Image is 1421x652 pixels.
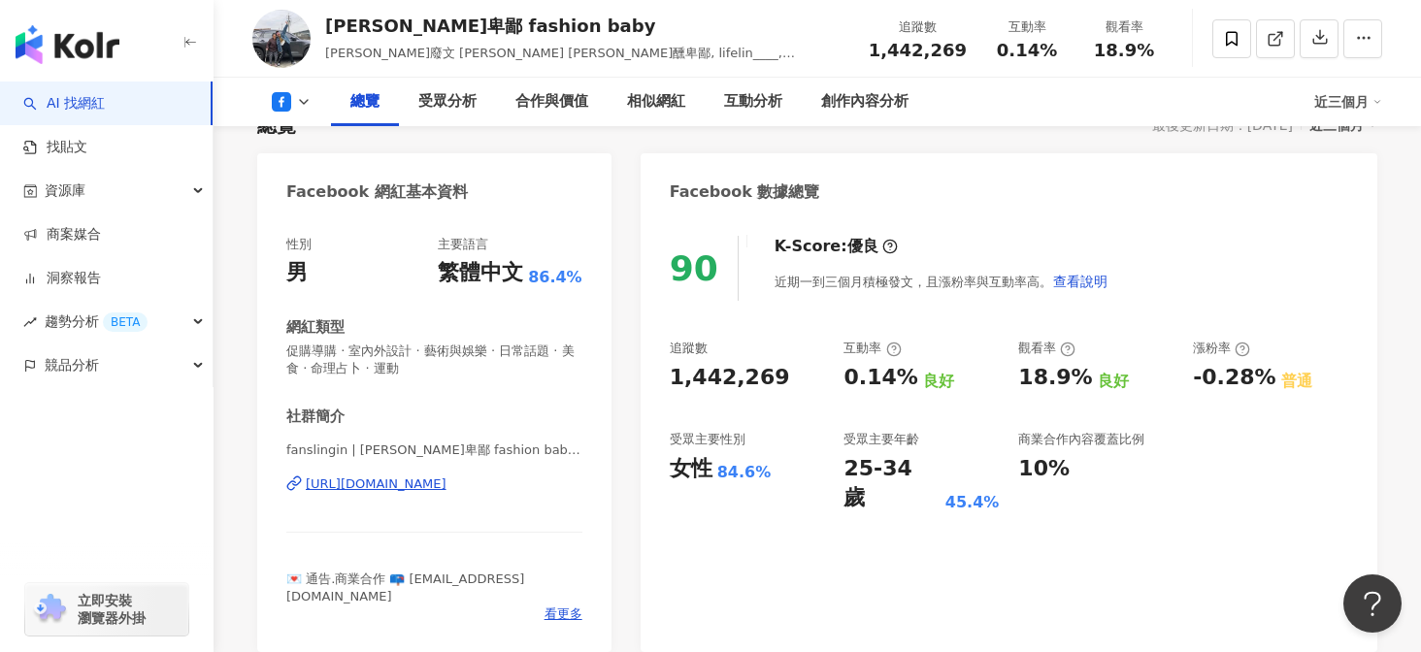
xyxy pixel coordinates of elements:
[1343,574,1402,633] iframe: Help Scout Beacon - Open
[25,583,188,636] a: chrome extension立即安裝 瀏覽器外掛
[869,40,967,60] span: 1,442,269
[515,90,588,114] div: 合作與價值
[1018,363,1092,393] div: 18.9%
[438,236,488,253] div: 主要語言
[528,267,582,288] span: 86.4%
[286,181,468,203] div: Facebook 網紅基本資料
[438,258,523,288] div: 繁體中文
[325,46,843,99] span: [PERSON_NAME]廢文 [PERSON_NAME] [PERSON_NAME]醺卑鄙, lifelin____, [PERSON_NAME], lingin1209, [PERSON_N...
[286,475,582,493] a: [URL][DOMAIN_NAME]
[775,236,898,257] div: K-Score :
[23,225,101,244] a: 商案媒合
[103,312,148,332] div: BETA
[545,605,582,623] span: 看更多
[670,431,745,448] div: 受眾主要性別
[1018,431,1144,448] div: 商業合作內容覆蓋比例
[997,41,1057,60] span: 0.14%
[23,315,37,329] span: rise
[1098,371,1129,392] div: 良好
[869,17,967,37] div: 追蹤數
[286,342,582,377] span: 促購導購 · 室內外設計 · 藝術與娛樂 · 日常話題 · 美食 · 命理占卜 · 運動
[945,492,1000,513] div: 45.4%
[923,371,954,392] div: 良好
[286,236,312,253] div: 性別
[717,462,772,483] div: 84.6%
[847,236,878,257] div: 優良
[1193,363,1275,393] div: -0.28%
[1052,262,1108,301] button: 查看說明
[1094,41,1154,60] span: 18.9%
[670,181,820,203] div: Facebook 數據總覽
[670,248,718,288] div: 90
[45,300,148,343] span: 趨勢分析
[286,571,524,603] span: 💌 通告.商業合作 📪 [EMAIL_ADDRESS][DOMAIN_NAME]
[286,258,308,288] div: 男
[16,25,119,64] img: logo
[78,592,146,627] span: 立即安裝 瀏覽器外掛
[775,262,1108,301] div: 近期一到三個月積極發文，且漲粉率與互動率高。
[306,475,446,493] div: [URL][DOMAIN_NAME]
[286,441,582,459] span: fanslingin | [PERSON_NAME]卑鄙 fashion baby | fanslingin
[1281,371,1312,392] div: 普通
[286,407,345,427] div: 社群簡介
[45,343,99,387] span: 競品分析
[1018,340,1075,357] div: 觀看率
[23,94,105,114] a: searchAI 找網紅
[670,454,712,484] div: 女性
[990,17,1064,37] div: 互動率
[843,454,940,514] div: 25-34 歲
[1193,340,1250,357] div: 漲粉率
[23,138,87,157] a: 找貼文
[724,90,782,114] div: 互動分析
[418,90,477,114] div: 受眾分析
[670,340,708,357] div: 追蹤數
[31,594,69,625] img: chrome extension
[627,90,685,114] div: 相似網紅
[252,10,311,68] img: KOL Avatar
[843,431,919,448] div: 受眾主要年齡
[1314,86,1382,117] div: 近三個月
[1053,274,1107,289] span: 查看說明
[843,340,901,357] div: 互動率
[23,269,101,288] a: 洞察報告
[843,363,917,393] div: 0.14%
[325,14,847,38] div: [PERSON_NAME]卑鄙 fashion baby
[670,363,790,393] div: 1,442,269
[286,317,345,338] div: 網紅類型
[1018,454,1070,484] div: 10%
[350,90,380,114] div: 總覽
[821,90,909,114] div: 創作內容分析
[45,169,85,212] span: 資源庫
[1087,17,1161,37] div: 觀看率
